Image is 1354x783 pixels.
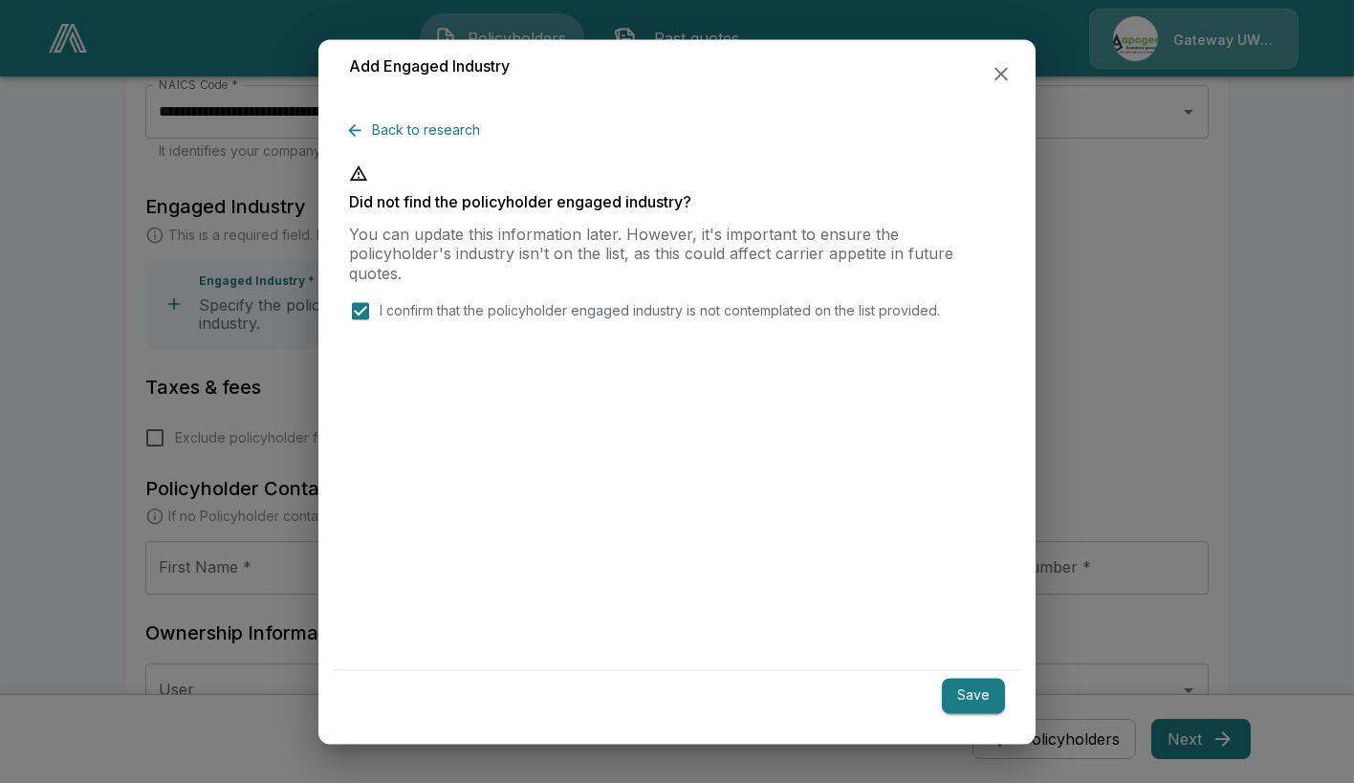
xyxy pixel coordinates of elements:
p: Did not find the policyholder engaged industry? [349,194,1005,209]
button: Save [942,679,1005,714]
button: Back to research [349,114,488,149]
p: You can update this information later. However, it's important to ensure the policyholder's indus... [349,225,1005,284]
p: I confirm that the policyholder engaged industry is not contemplated on the list provided. [380,301,940,321]
h6: Add Engaged Industry [349,54,510,79]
